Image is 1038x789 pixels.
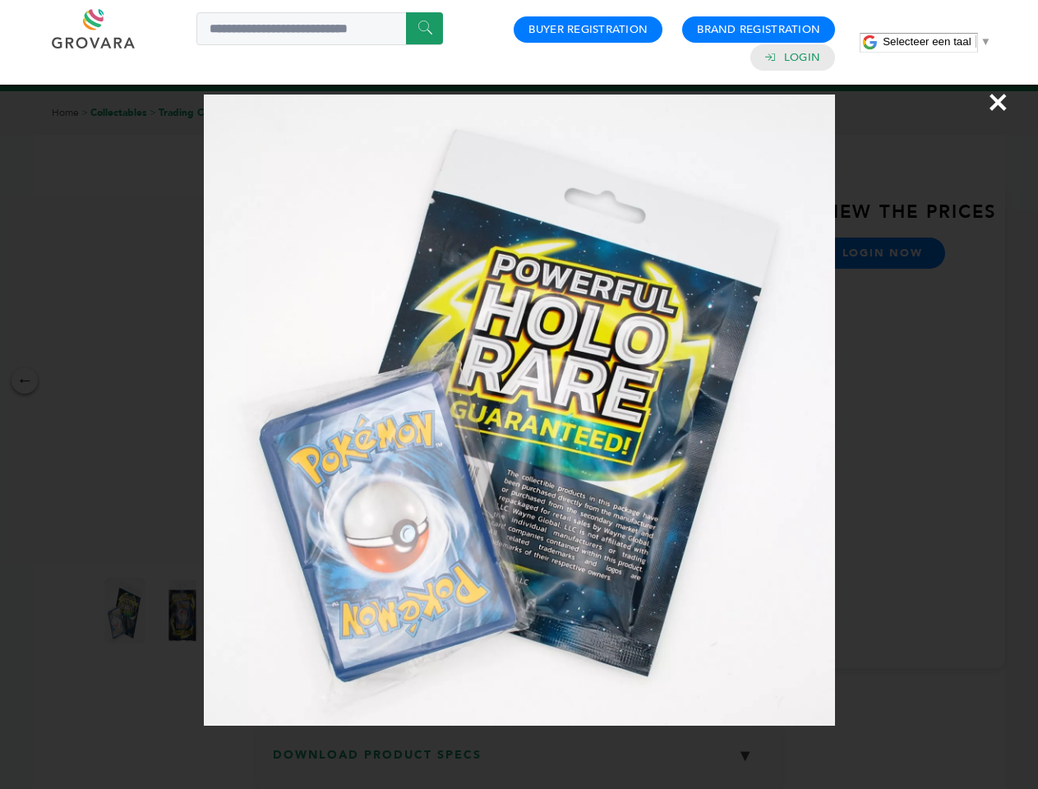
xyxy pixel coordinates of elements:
[980,35,991,48] span: ▼
[987,79,1009,125] span: ×
[883,35,991,48] a: Selecteer een taal​
[204,95,835,726] img: Image Preview
[697,22,820,37] a: Brand Registration
[976,35,976,48] span: ​
[883,35,971,48] span: Selecteer een taal
[784,50,820,65] a: Login
[528,22,648,37] a: Buyer Registration
[196,12,443,45] input: Search a product or brand...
